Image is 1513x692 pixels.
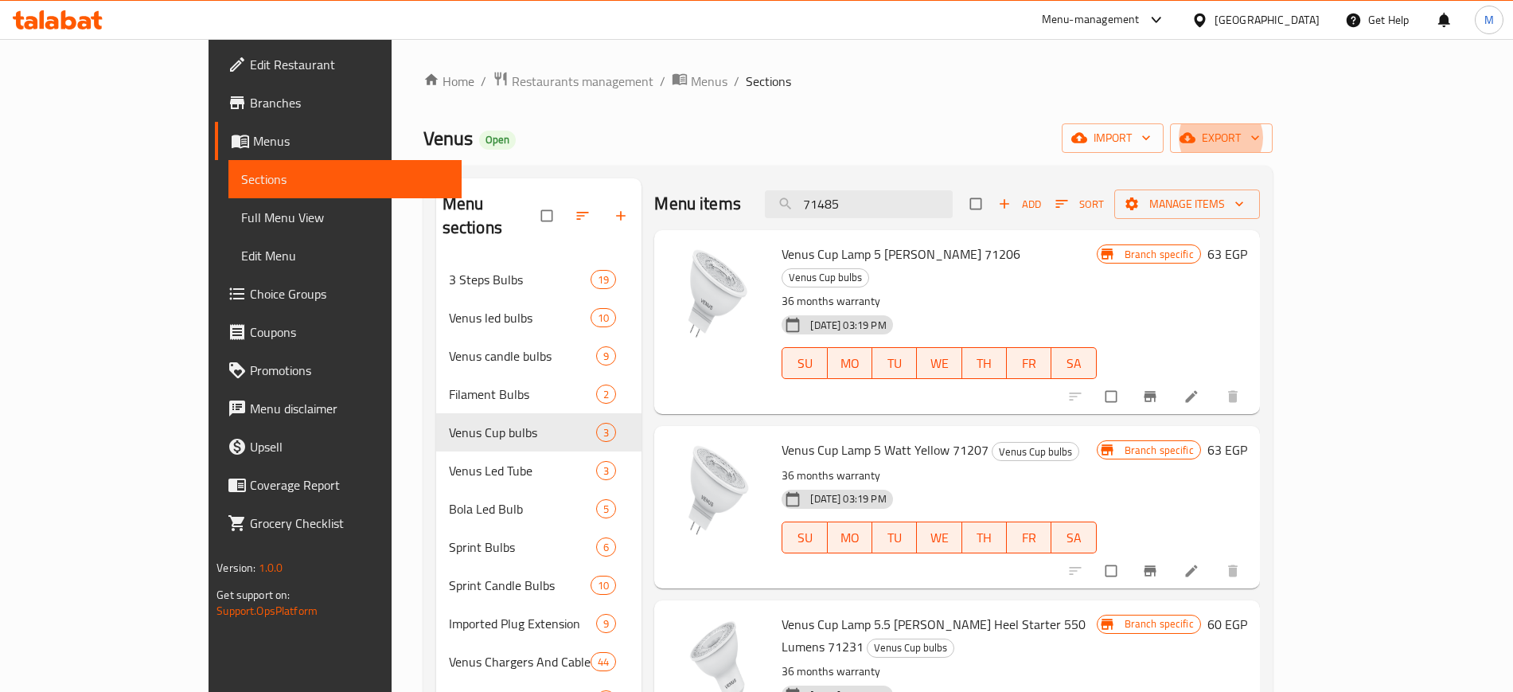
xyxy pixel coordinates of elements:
span: Sort sections [565,198,603,233]
nav: breadcrumb [423,71,1273,92]
span: WE [923,526,955,549]
span: Upsell [250,437,448,456]
button: SA [1051,522,1096,553]
div: 3 Steps Bulbs19 [436,260,642,299]
span: Venus led bulbs [449,308,591,327]
div: items [591,270,616,289]
div: Venus Cup bulbs [867,639,954,658]
span: Choice Groups [250,284,448,303]
span: SU [789,352,821,375]
a: Restaurants management [493,71,653,92]
button: FR [1007,347,1051,379]
span: Venus candle bulbs [449,346,597,366]
button: TH [962,347,1007,379]
span: Edit Menu [241,246,448,265]
span: 3 [597,425,615,440]
a: Edit menu item [1183,563,1203,579]
span: M [1484,11,1494,29]
a: Menu disclaimer [215,389,461,428]
button: export [1170,123,1273,153]
span: 3 [597,463,615,479]
button: SU [782,522,827,553]
span: Add [998,195,1041,213]
div: Menu-management [1042,10,1140,29]
span: Menus [691,72,727,91]
a: Coverage Report [215,466,461,504]
span: Coverage Report [250,475,448,495]
div: Bola Led Bulb5 [436,490,642,528]
span: Bola Led Bulb [449,499,597,518]
span: Venus Cup bulbs [992,443,1078,461]
h6: 63 EGP [1207,243,1247,265]
span: TH [969,352,1000,375]
button: Branch-specific-item [1133,379,1171,414]
div: Imported Plug Extension9 [436,604,642,643]
a: Menus [672,71,727,92]
button: WE [917,522,961,553]
span: [DATE] 03:19 PM [804,318,892,333]
div: Sprint Bulbs6 [436,528,642,566]
li: / [734,72,739,91]
button: TU [872,522,917,553]
span: Promotions [250,361,448,380]
a: Upsell [215,428,461,466]
span: TU [879,526,911,549]
span: Select to update [1096,556,1129,586]
span: Imported Plug Extension [449,614,597,633]
li: / [481,72,486,91]
span: Sort items [1045,192,1114,217]
span: Branch specific [1118,616,1200,631]
span: MO [834,352,866,375]
button: Sort [1051,192,1108,217]
span: Select to update [1096,381,1129,412]
span: Select section [961,189,994,219]
a: Grocery Checklist [215,504,461,542]
span: Venus Cup Lamp 5 [PERSON_NAME] 71206 [782,242,1020,266]
button: Add [994,192,1045,217]
span: Sprint Bulbs [449,538,597,557]
span: WE [923,352,955,375]
span: Venus Cup Lamp 5 Watt Yellow 71207 [782,438,989,462]
a: Edit Restaurant [215,45,461,84]
a: Menus [215,122,461,160]
p: 36 months warranty [782,662,1096,682]
div: items [596,614,616,633]
div: items [591,576,616,595]
h6: 60 EGP [1207,613,1247,635]
a: Choice Groups [215,275,461,313]
div: Venus Led Tube3 [436,452,642,490]
span: Venus Cup bulbs [782,268,868,287]
span: 44 [591,655,615,670]
a: Support.OpsPlatform [216,600,318,621]
span: FR [1013,526,1045,549]
div: Filament Bulbs2 [436,375,642,413]
a: Edit menu item [1183,389,1203,405]
span: Venus Cup bulbs [868,639,953,657]
span: 10 [591,578,615,593]
span: Branches [250,93,448,112]
div: Venus candle bulbs9 [436,337,642,375]
span: 5 [597,502,615,517]
span: import [1074,128,1151,148]
span: Sort [1055,195,1104,213]
span: 2 [597,387,615,402]
span: Sections [241,170,448,189]
span: Version: [216,557,255,578]
div: Venus led bulbs10 [436,299,642,337]
span: 10 [591,311,615,326]
div: Filament Bulbs [449,385,597,404]
button: Branch-specific-item [1133,553,1171,588]
a: Sections [228,160,461,198]
span: 1.0.0 [259,557,283,578]
span: Grocery Checklist [250,514,448,533]
span: SA [1058,352,1090,375]
div: items [596,346,616,366]
div: Venus Cup bulbs [449,423,597,442]
span: 3 Steps Bulbs [449,270,591,289]
img: Venus Cup Lamp 5 Watt Yellow 71207 [667,439,769,541]
span: Restaurants management [512,72,653,91]
span: Venus Led Tube [449,461,597,480]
